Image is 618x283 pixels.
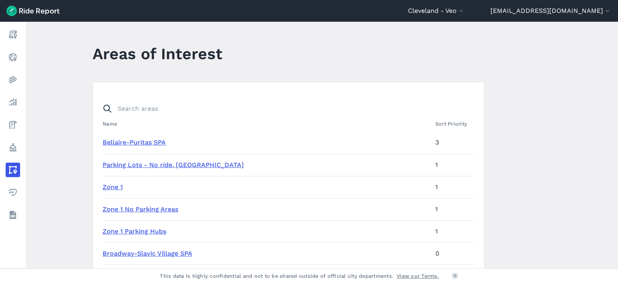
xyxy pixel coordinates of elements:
td: 1 [432,176,474,198]
td: 1 [432,154,474,176]
a: Zone 1 No Parking Areas [103,205,178,213]
a: Bellaire-Puritas SPA [103,138,166,146]
a: Report [6,27,20,42]
a: Broadway-Slavic Village SPA [103,250,192,257]
a: Zone 1 Parking Hubs [103,227,166,235]
td: 1 [432,220,474,242]
img: Ride Report [6,6,60,16]
a: Zone 1 [103,183,123,191]
td: 3 [432,132,474,154]
td: 0 [432,242,474,264]
a: Fees [6,118,20,132]
th: Name [103,116,432,132]
a: Parking Lots - No ride, [GEOGRAPHIC_DATA] [103,161,244,169]
button: Cleveland - Veo [408,6,465,16]
a: Areas [6,163,20,177]
td: 1 [432,198,474,220]
a: View our Terms. [397,272,439,280]
a: Health [6,185,20,200]
a: Analyze [6,95,20,109]
input: Search areas [98,101,470,116]
th: Sort Priority [432,116,474,132]
a: Heatmaps [6,72,20,87]
h1: Areas of Interest [93,43,222,65]
a: Policy [6,140,20,155]
a: Datasets [6,208,20,222]
button: [EMAIL_ADDRESS][DOMAIN_NAME] [490,6,612,16]
a: Realtime [6,50,20,64]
